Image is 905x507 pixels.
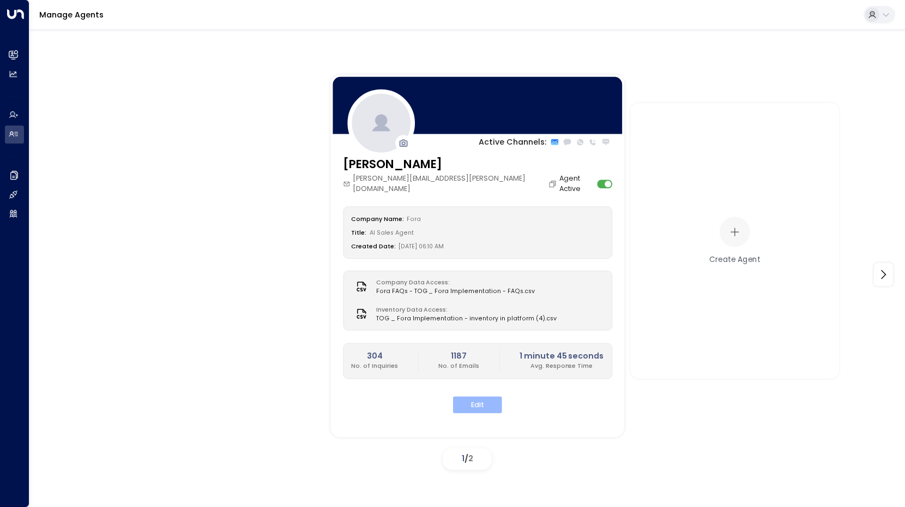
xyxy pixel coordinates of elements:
label: Company Name: [351,215,404,223]
label: Company Data Access: [376,278,530,287]
h2: 1 minute 45 seconds [520,350,604,362]
span: [DATE] 06:10 AM [399,243,444,251]
p: Active Channels: [479,136,546,148]
span: Fora FAQs - TOG _ Fora Implementation - FAQs.csv [376,287,535,296]
label: Title: [351,229,366,237]
button: Edit [453,397,502,414]
div: [PERSON_NAME][EMAIL_ADDRESS][PERSON_NAME][DOMAIN_NAME] [343,174,559,195]
p: No. of Emails [438,362,479,371]
h2: 304 [351,350,398,362]
span: 2 [468,453,473,464]
div: Create Agent [709,254,761,265]
span: Fora [407,215,421,223]
p: No. of Inquiries [351,362,398,371]
label: Agent Active [559,174,594,195]
h2: 1187 [438,350,479,362]
span: TOG _ Fora Implementation - inventory in platform (4).csv [376,314,557,323]
label: Created Date: [351,243,396,251]
label: Inventory Data Access: [376,306,552,314]
div: / [443,448,492,470]
p: Avg. Response Time [520,362,604,371]
a: Manage Agents [39,9,104,20]
button: Copy [548,180,559,188]
h3: [PERSON_NAME] [343,156,559,174]
span: 1 [462,453,464,464]
span: AI Sales Agent [370,229,414,237]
